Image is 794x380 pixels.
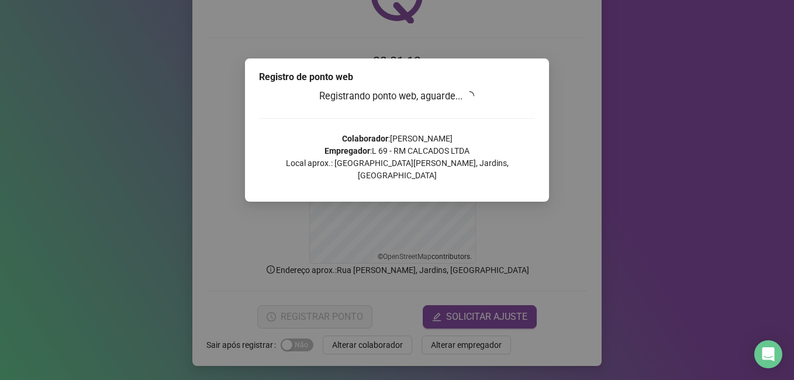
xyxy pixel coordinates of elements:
div: Registro de ponto web [259,70,535,84]
p: : [PERSON_NAME] : L 69 - RM CALCADOS LTDA Local aprox.: [GEOGRAPHIC_DATA][PERSON_NAME], Jardins, ... [259,133,535,182]
strong: Colaborador [342,134,388,143]
div: Open Intercom Messenger [754,340,782,368]
h3: Registrando ponto web, aguarde... [259,89,535,104]
strong: Empregador [324,146,370,156]
span: loading [463,89,477,102]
